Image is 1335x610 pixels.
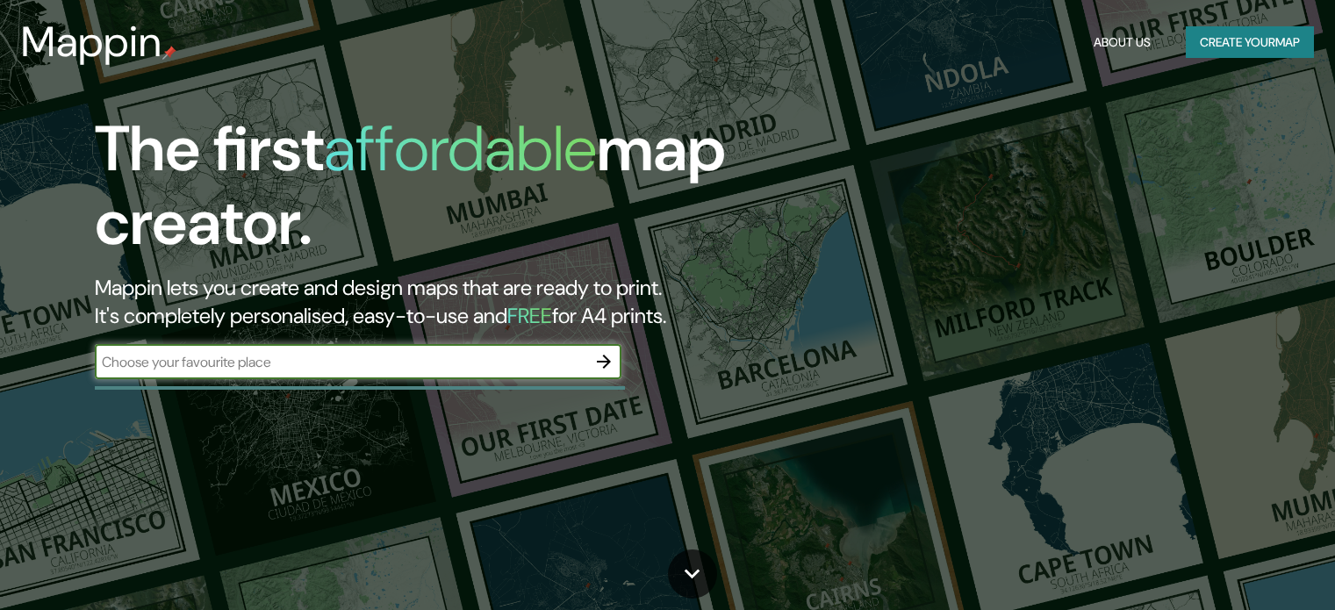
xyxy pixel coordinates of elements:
input: Choose your favourite place [95,352,586,372]
h3: Mappin [21,18,162,67]
img: mappin-pin [162,46,176,60]
h5: FREE [507,302,552,329]
h2: Mappin lets you create and design maps that are ready to print. It's completely personalised, eas... [95,274,763,330]
h1: The first map creator. [95,112,763,274]
button: Create yourmap [1186,26,1314,59]
button: About Us [1087,26,1158,59]
h1: affordable [324,108,597,190]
